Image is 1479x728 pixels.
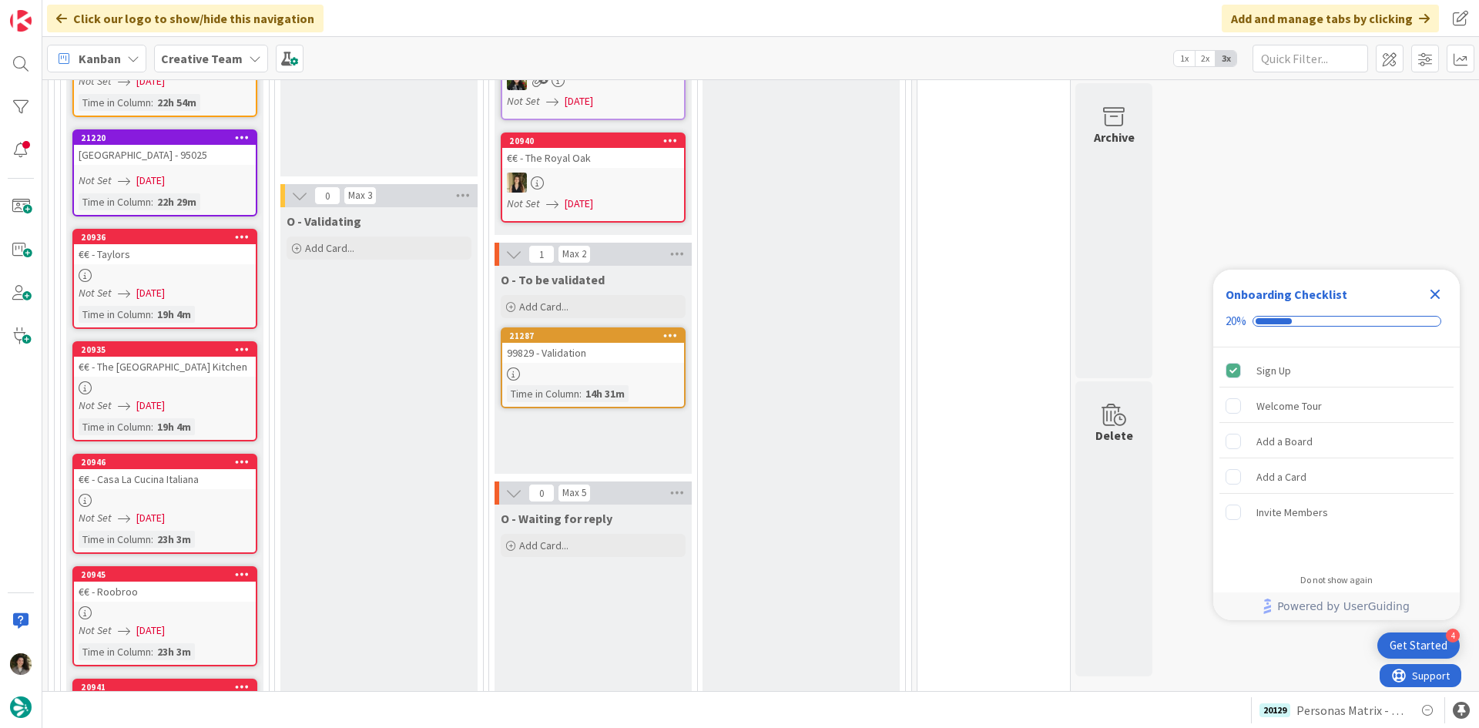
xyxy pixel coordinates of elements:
[1256,361,1291,380] div: Sign Up
[1423,282,1447,307] div: Close Checklist
[502,134,684,148] div: 20940
[1094,128,1135,146] div: Archive
[72,129,257,216] a: 21220[GEOGRAPHIC_DATA] - 95025Not Set[DATE]Time in Column:22h 29m
[79,74,112,88] i: Not Set
[1222,5,1439,32] div: Add and manage tabs by clicking
[153,531,195,548] div: 23h 3m
[151,306,153,323] span: :
[153,94,200,111] div: 22h 54m
[507,94,540,108] i: Not Set
[507,173,527,193] img: SP
[161,51,243,66] b: Creative Team
[81,232,256,243] div: 20936
[153,193,200,210] div: 22h 29m
[74,230,256,244] div: 20936
[1296,701,1406,720] span: Personas Matrix - Definir Locations [GEOGRAPHIC_DATA]
[72,454,257,554] a: 20946€€ - Casa La Cucina ItalianaNot Set[DATE]Time in Column:23h 3m
[1256,432,1313,451] div: Add a Board
[153,643,195,660] div: 23h 3m
[565,93,593,109] span: [DATE]
[502,134,684,168] div: 20940€€ - The Royal Oak
[507,196,540,210] i: Not Set
[507,70,527,90] img: BC
[153,306,195,323] div: 19h 4m
[79,286,112,300] i: Not Set
[565,196,593,212] span: [DATE]
[151,531,153,548] span: :
[501,327,686,408] a: 2128799829 - ValidationTime in Column:14h 31m
[1216,51,1236,66] span: 3x
[1259,703,1290,717] div: 20129
[1213,270,1460,620] div: Checklist Container
[509,136,684,146] div: 20940
[1226,314,1246,328] div: 20%
[74,455,256,469] div: 20946
[79,623,112,637] i: Not Set
[1095,426,1133,445] div: Delete
[32,2,70,21] span: Support
[502,329,684,363] div: 2128799829 - Validation
[136,398,165,414] span: [DATE]
[1253,45,1368,72] input: Quick Filter...
[582,385,629,402] div: 14h 31m
[502,343,684,363] div: 99829 - Validation
[562,489,586,497] div: Max 5
[74,131,256,145] div: 21220
[507,385,579,402] div: Time in Column
[136,622,165,639] span: [DATE]
[79,173,112,187] i: Not Set
[1195,51,1216,66] span: 2x
[1256,503,1328,522] div: Invite Members
[79,531,151,548] div: Time in Column
[509,330,684,341] div: 21287
[74,343,256,377] div: 20935€€ - The [GEOGRAPHIC_DATA] Kitchen
[136,510,165,526] span: [DATE]
[79,193,151,210] div: Time in Column
[1174,51,1195,66] span: 1x
[501,511,612,526] span: O - Waiting for reply
[502,329,684,343] div: 21287
[562,250,586,258] div: Max 2
[528,484,555,502] span: 0
[74,455,256,489] div: 20946€€ - Casa La Cucina Italiana
[136,173,165,189] span: [DATE]
[348,192,372,200] div: Max 3
[1219,354,1454,387] div: Sign Up is complete.
[79,306,151,323] div: Time in Column
[74,244,256,264] div: €€ - Taylors
[151,193,153,210] span: :
[81,344,256,355] div: 20935
[151,418,153,435] span: :
[1446,629,1460,642] div: 4
[1219,424,1454,458] div: Add a Board is incomplete.
[74,568,256,582] div: 20945
[1277,597,1410,616] span: Powered by UserGuiding
[81,457,256,468] div: 20946
[136,73,165,89] span: [DATE]
[81,569,256,580] div: 20945
[151,643,153,660] span: :
[72,341,257,441] a: 20935€€ - The [GEOGRAPHIC_DATA] KitchenNot Set[DATE]Time in Column:19h 4m
[287,213,361,229] span: O - Validating
[579,385,582,402] span: :
[136,285,165,301] span: [DATE]
[1213,347,1460,564] div: Checklist items
[81,682,256,693] div: 20941
[79,94,151,111] div: Time in Column
[519,538,568,552] span: Add Card...
[79,49,121,68] span: Kanban
[502,148,684,168] div: €€ - The Royal Oak
[153,418,195,435] div: 19h 4m
[1219,460,1454,494] div: Add a Card is incomplete.
[519,300,568,314] span: Add Card...
[1300,574,1373,586] div: Do not show again
[72,566,257,666] a: 20945€€ - RoobrooNot Set[DATE]Time in Column:23h 3m
[1256,397,1322,415] div: Welcome Tour
[74,131,256,165] div: 21220[GEOGRAPHIC_DATA] - 95025
[1226,285,1347,304] div: Onboarding Checklist
[74,582,256,602] div: €€ - Roobroo
[501,272,605,287] span: O - To be validated
[1219,389,1454,423] div: Welcome Tour is incomplete.
[1226,314,1447,328] div: Checklist progress: 20%
[79,398,112,412] i: Not Set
